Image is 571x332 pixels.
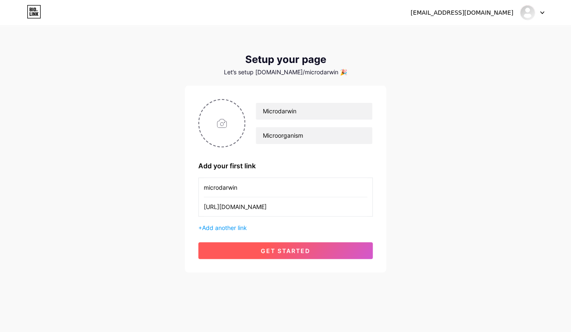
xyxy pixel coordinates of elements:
input: bio [256,127,372,144]
div: Setup your page [185,54,386,65]
div: Add your first link [198,161,373,171]
input: Your name [256,103,372,120]
div: Let’s setup [DOMAIN_NAME]/microdarwin 🎉 [185,69,386,76]
div: + [198,223,373,232]
img: microdarwin [519,5,535,21]
input: Link name (My Instagram) [204,178,367,197]
button: get started [198,242,373,259]
input: URL (https://instagram.com/yourname) [204,197,367,216]
div: [EMAIL_ADDRESS][DOMAIN_NAME] [410,8,513,17]
span: Add another link [202,224,247,231]
span: get started [261,247,310,254]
